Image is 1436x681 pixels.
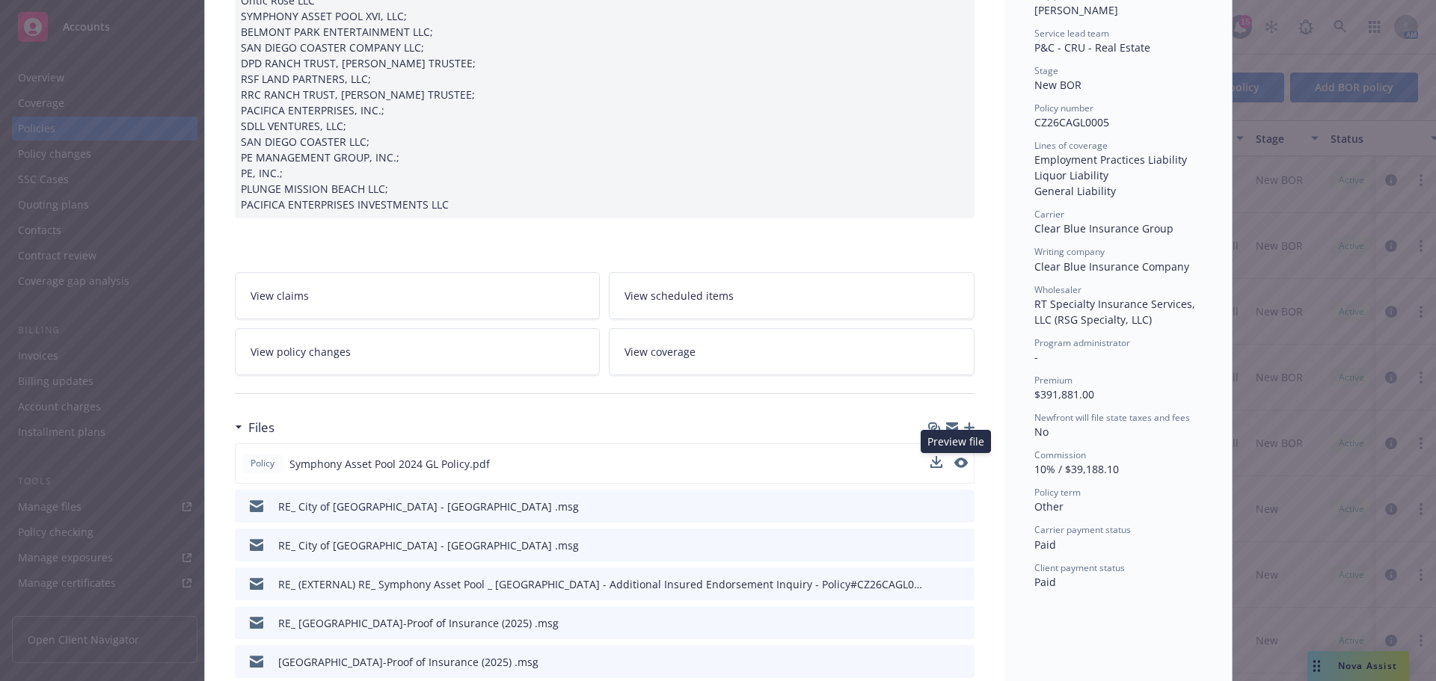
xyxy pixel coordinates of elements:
[609,272,975,319] a: View scheduled items
[1034,259,1189,274] span: Clear Blue Insurance Company
[1034,411,1190,424] span: Newfront will file state taxes and fees
[278,654,538,670] div: [GEOGRAPHIC_DATA]-Proof of Insurance (2025) .msg
[251,288,309,303] span: View claims
[1034,425,1049,439] span: No
[930,456,942,472] button: download file
[955,537,969,553] button: preview file
[955,615,969,631] button: preview file
[955,654,969,670] button: preview file
[1034,499,1064,514] span: Other
[1034,139,1108,152] span: Lines of coverage
[1034,537,1056,552] span: Paid
[278,499,579,514] div: RE_ City of [GEOGRAPHIC_DATA] - [GEOGRAPHIC_DATA] .msg
[1034,523,1131,536] span: Carrier payment status
[1034,183,1202,199] div: General Liability
[609,328,975,375] a: View coverage
[954,457,968,468] button: preview file
[1034,575,1056,589] span: Paid
[1034,115,1109,129] span: CZ26CAGL0005
[1034,350,1038,364] span: -
[289,456,490,472] span: Symphony Asset Pool 2024 GL Policy.pdf
[235,418,274,437] div: Files
[931,654,943,670] button: download file
[1034,78,1081,92] span: New BOR
[1034,245,1105,258] span: Writing company
[248,457,277,470] span: Policy
[931,576,943,592] button: download file
[1034,3,1118,17] span: [PERSON_NAME]
[1034,27,1109,40] span: Service lead team
[278,576,925,592] div: RE_ (EXTERNAL) RE_ Symphony Asset Pool _ [GEOGRAPHIC_DATA] - Additional Insured Endorsement Inqui...
[1034,387,1094,401] span: $391,881.00
[278,615,559,631] div: RE_ [GEOGRAPHIC_DATA]-Proof of Insurance (2025) .msg
[278,537,579,553] div: RE_ City of [GEOGRAPHIC_DATA] - [GEOGRAPHIC_DATA] .msg
[248,418,274,437] h3: Files
[1034,336,1130,349] span: Program administrator
[1034,221,1173,235] span: Clear Blue Insurance Group
[954,456,968,472] button: preview file
[625,288,734,303] span: View scheduled items
[1034,462,1119,476] span: 10% / $39,188.10
[1034,167,1202,183] div: Liquor Liability
[1034,374,1073,386] span: Premium
[1034,208,1064,221] span: Carrier
[1034,64,1058,77] span: Stage
[931,499,943,514] button: download file
[931,537,943,553] button: download file
[921,430,991,453] div: Preview file
[235,328,601,375] a: View policy changes
[955,576,969,592] button: preview file
[931,615,943,631] button: download file
[1034,102,1093,114] span: Policy number
[1034,486,1081,499] span: Policy term
[1034,152,1202,167] div: Employment Practices Liability
[930,456,942,468] button: download file
[625,344,696,360] span: View coverage
[955,499,969,514] button: preview file
[235,272,601,319] a: View claims
[1034,297,1198,327] span: RT Specialty Insurance Services, LLC (RSG Specialty, LLC)
[1034,40,1150,55] span: P&C - CRU - Real Estate
[1034,449,1086,461] span: Commission
[251,344,351,360] span: View policy changes
[1034,561,1125,574] span: Client payment status
[1034,283,1081,296] span: Wholesaler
